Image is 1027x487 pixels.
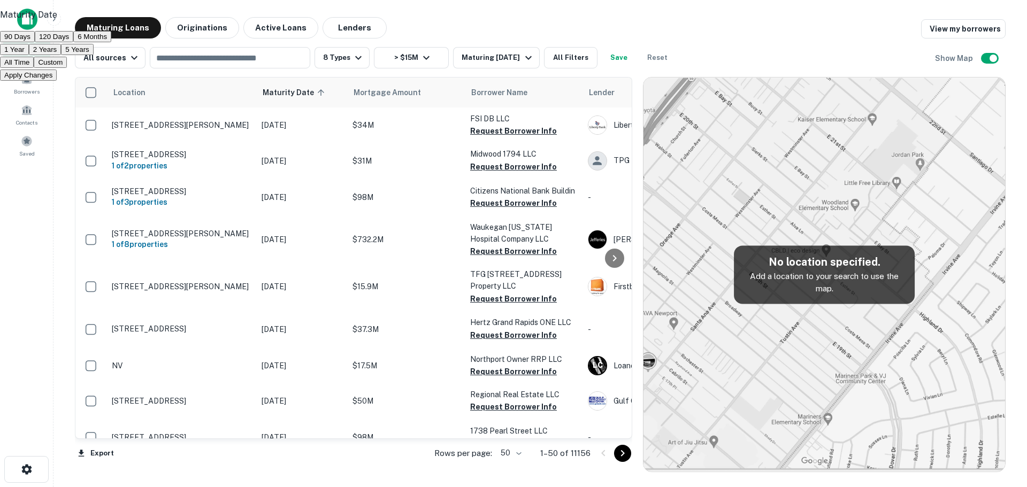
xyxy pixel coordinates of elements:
button: 6 Months [73,31,111,42]
button: 2 Years [29,44,61,55]
iframe: Chat Widget [974,401,1027,453]
button: Custom [34,57,67,68]
button: 5 Years [61,44,93,55]
button: 120 Days [35,31,73,42]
